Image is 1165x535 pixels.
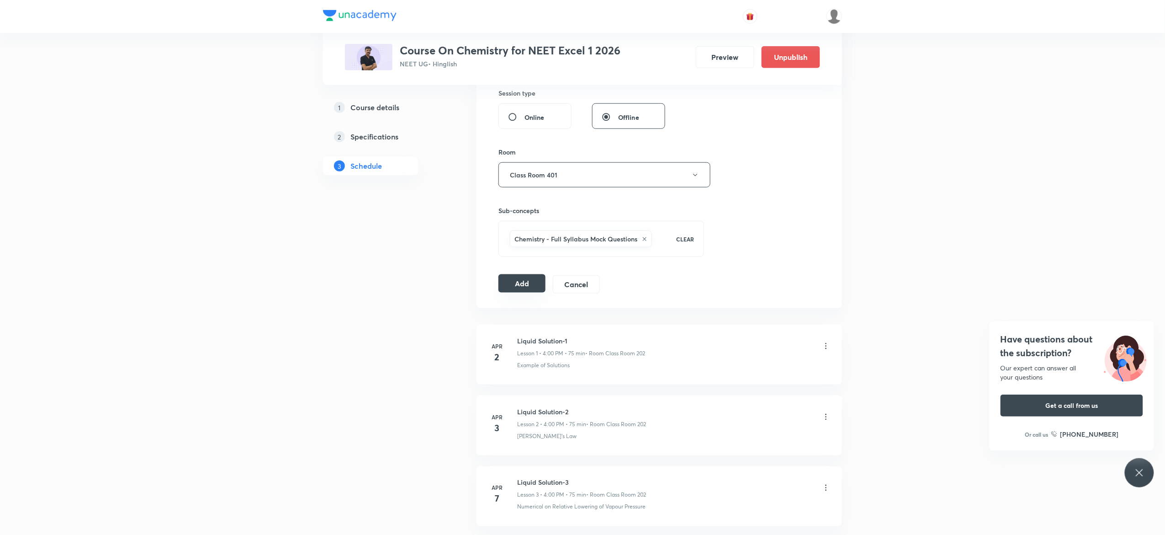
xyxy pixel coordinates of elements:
a: [PHONE_NUMBER] [1051,429,1119,439]
p: [PERSON_NAME]'s Law [517,432,577,440]
h6: Liquid Solution-2 [517,407,646,417]
h5: Specifications [350,131,398,142]
p: • Room Class Room 202 [585,349,645,358]
button: Add [498,274,545,293]
h6: Chemistry - Full Syllabus Mock Questions [514,234,637,244]
h5: Schedule [350,160,382,171]
p: Or call us [1025,430,1048,439]
span: Online [524,112,545,122]
button: Get a call from us [1001,395,1143,417]
button: Class Room 401 [498,162,710,187]
p: Example of Solutions [517,361,570,369]
a: Company Logo [323,10,397,23]
p: CLEAR [677,235,694,243]
h6: [PHONE_NUMBER] [1060,429,1119,439]
p: 1 [334,102,345,113]
p: Numerical on Relative Lowering of Vapour Pressure [517,503,646,511]
p: Lesson 2 • 4:00 PM • 75 min [517,420,586,428]
p: NEET UG • Hinglish [400,59,620,69]
h6: Session type [498,88,535,98]
h6: Liquid Solution-3 [517,478,646,487]
p: 2 [334,131,345,142]
img: Company Logo [323,10,397,21]
h6: Apr [488,484,506,492]
button: Unpublish [762,46,820,68]
button: Preview [696,46,754,68]
p: • Room Class Room 202 [586,420,646,428]
img: avatar [746,12,754,21]
span: Offline [618,112,639,122]
h6: Apr [488,413,506,421]
h6: Sub-concepts [498,206,704,215]
img: ttu_illustration_new.svg [1096,332,1154,382]
h4: 7 [488,492,506,506]
h6: Liquid Solution-1 [517,336,645,346]
p: 3 [334,160,345,171]
h5: Course details [350,102,399,113]
button: Cancel [553,275,600,294]
h4: 3 [488,421,506,435]
p: Lesson 1 • 4:00 PM • 75 min [517,349,585,358]
div: Our expert can answer all your questions [1001,364,1143,382]
button: avatar [743,9,757,24]
h4: Have questions about the subscription? [1001,332,1143,360]
img: Anuruddha Kumar [826,9,842,24]
h4: 2 [488,350,506,364]
p: Lesson 3 • 4:00 PM • 75 min [517,491,586,499]
h3: Course On Chemistry for NEET Excel 1 2026 [400,44,620,57]
h6: Room [498,147,516,157]
p: • Room Class Room 202 [586,491,646,499]
a: 1Course details [323,98,447,117]
img: 0C1A523C-6E99-4683-BFD7-4B6AB4550150_plus.png [345,44,392,70]
a: 2Specifications [323,128,447,146]
h6: Apr [488,342,506,350]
